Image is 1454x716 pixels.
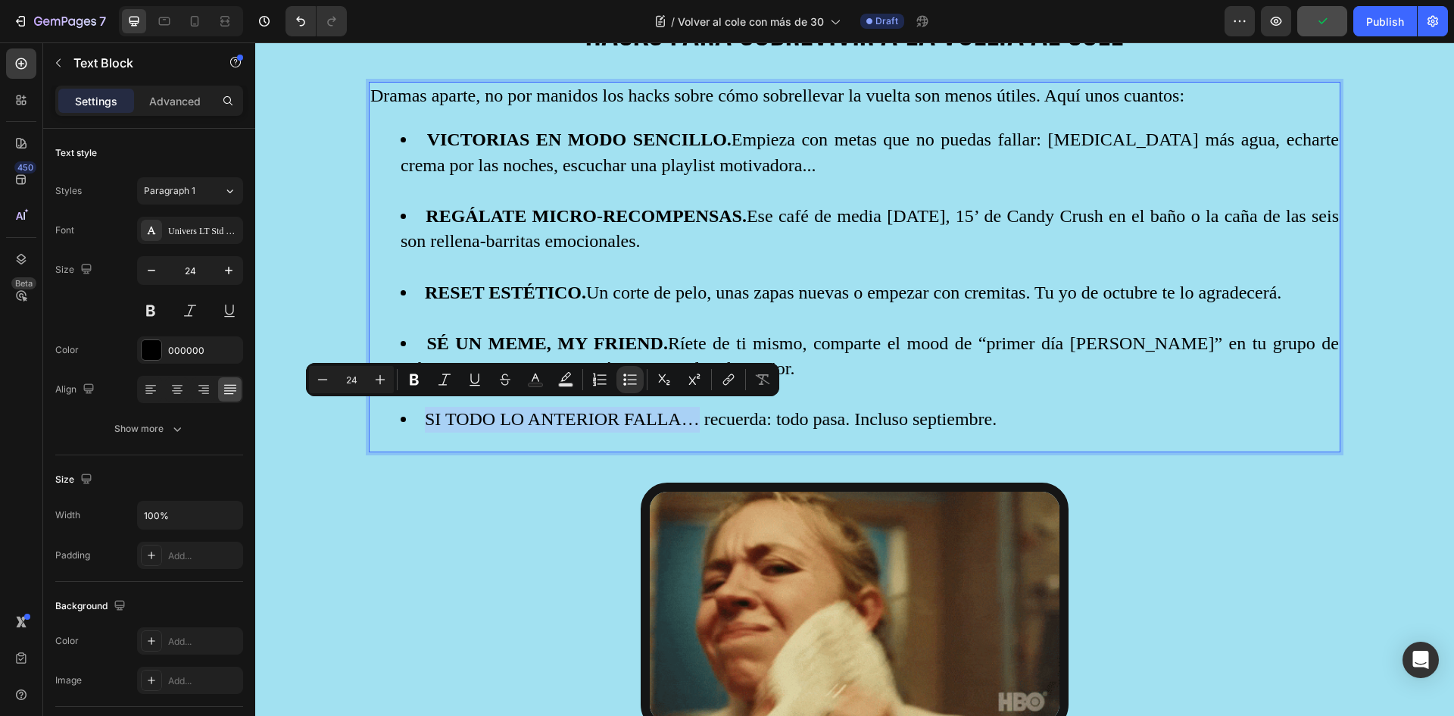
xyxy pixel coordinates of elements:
div: Undo/Redo [285,6,347,36]
div: Padding [55,549,90,562]
div: Open Intercom Messenger [1403,642,1439,678]
div: Styles [55,184,82,198]
span: Paragraph 1 [144,184,195,198]
span: / [671,14,675,30]
div: Beta [11,277,36,289]
div: Color [55,634,79,648]
div: Univers LT Std Condensed [168,224,239,238]
div: Editor contextual toolbar [306,363,779,396]
div: Add... [168,635,239,649]
p: 7 [99,12,106,30]
div: Size [55,470,95,490]
div: Show more [114,421,185,436]
button: Paragraph 1 [137,177,243,205]
input: Auto [138,502,242,529]
div: Add... [168,549,239,563]
iframe: Design area [255,42,1454,716]
span: Volver al cole con más de 30 [678,14,824,30]
div: Align [55,380,98,400]
p: Advanced [149,93,201,109]
button: Show more [55,415,243,442]
div: Add... [168,674,239,688]
div: Font [55,224,74,237]
div: 450 [14,161,36,174]
div: Image [55,674,82,687]
button: Publish [1353,6,1417,36]
div: 000000 [168,344,239,358]
div: Background [55,596,129,617]
p: Settings [75,93,117,109]
button: 7 [6,6,113,36]
p: Text Block [73,54,202,72]
img: giphy.gif [385,440,813,689]
span: Draft [875,14,898,28]
div: Size [55,260,95,280]
div: Text style [55,146,97,160]
div: Width [55,508,80,522]
div: Publish [1366,14,1404,30]
div: Color [55,343,79,357]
